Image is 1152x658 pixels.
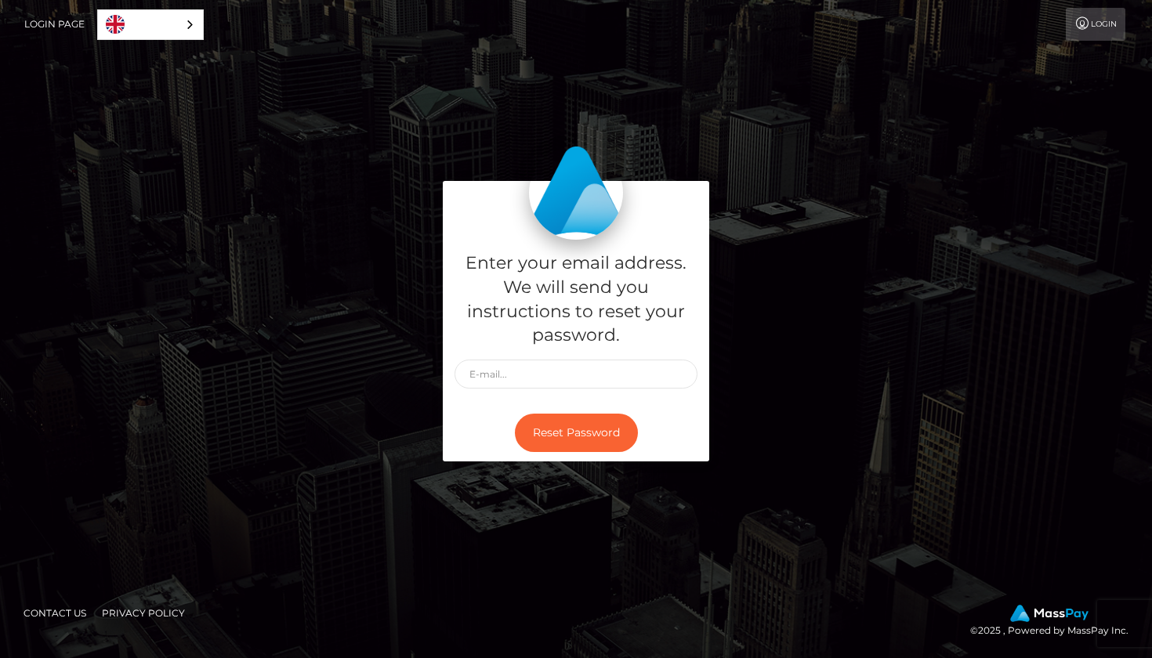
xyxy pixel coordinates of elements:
div: © 2025 , Powered by MassPay Inc. [970,605,1140,639]
a: Login [1066,8,1125,41]
img: MassPay Login [529,146,623,240]
h5: Enter your email address. We will send you instructions to reset your password. [455,251,697,348]
a: Privacy Policy [96,601,191,625]
img: MassPay [1010,605,1089,622]
a: Contact Us [17,601,92,625]
aside: Language selected: English [97,9,204,40]
div: Language [97,9,204,40]
a: Login Page [24,8,85,41]
a: English [98,10,203,39]
input: E-mail... [455,360,697,389]
button: Reset Password [515,414,638,452]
